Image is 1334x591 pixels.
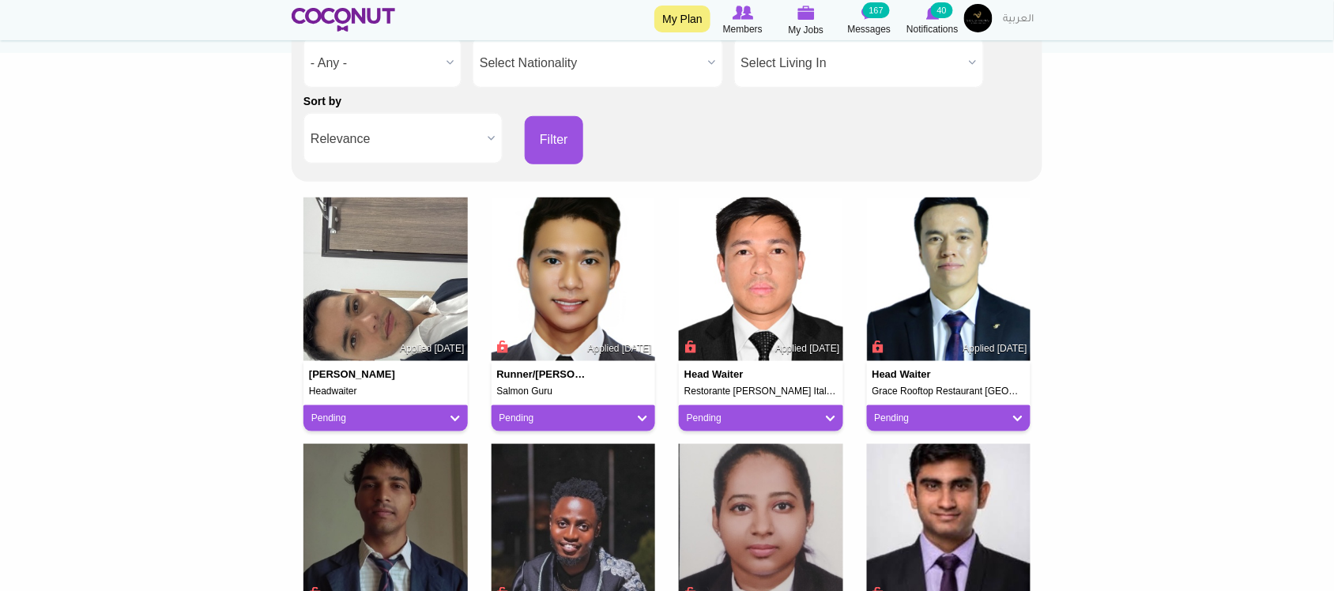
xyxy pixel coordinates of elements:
img: My Jobs [797,6,815,20]
h4: Head Waiter [684,369,776,380]
img: Browse Members [733,6,753,20]
a: Pending [499,412,648,425]
img: Boburjon Gulomov's picture [867,198,1031,362]
img: Oscar Pinzon's picture [303,198,468,362]
h5: Grace Rooftop Restaurant [GEOGRAPHIC_DATA] [GEOGRAPHIC_DATA] [872,386,1026,397]
h4: [PERSON_NAME] [309,369,401,380]
img: Louie Jan Beniga's picture [679,198,843,362]
span: Members [723,21,763,37]
img: Home [292,8,395,32]
a: Messages Messages 167 [838,4,901,37]
span: Connect to Unlock the Profile [495,339,509,355]
span: My Jobs [789,22,824,38]
label: Sort by [303,93,341,109]
h4: runner/[PERSON_NAME] [497,369,589,380]
a: My Jobs My Jobs [774,4,838,38]
img: arman leones's picture [492,198,656,362]
h5: Restorante [PERSON_NAME] Italian restaurant [684,386,838,397]
span: - Any - [311,38,440,88]
a: Pending [687,412,835,425]
h5: Salmon Guru [497,386,650,397]
button: Filter [525,116,583,164]
span: Relevance [311,114,481,164]
span: Connect to Unlock the Profile [682,339,696,355]
h4: Head Waiter [872,369,964,380]
img: Notifications [926,6,940,20]
small: 167 [863,2,890,18]
a: Browse Members Members [711,4,774,37]
span: Notifications [906,21,958,37]
a: Pending [875,412,1023,425]
a: Pending [311,412,460,425]
span: Connect to Unlock the Profile [870,339,884,355]
a: My Plan [654,6,710,32]
span: Select Living In [741,38,963,88]
span: Select Nationality [480,38,702,88]
span: Messages [848,21,891,37]
a: العربية [996,4,1042,36]
small: 40 [931,2,953,18]
h5: Headwaiter [309,386,462,397]
a: Notifications Notifications 40 [901,4,964,37]
img: Messages [861,6,877,20]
